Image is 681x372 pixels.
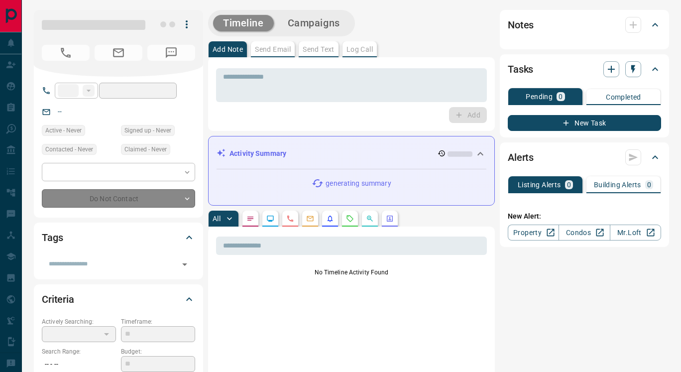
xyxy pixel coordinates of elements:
h2: Tasks [508,61,533,77]
svg: Notes [246,215,254,223]
span: Signed up - Never [124,125,171,135]
div: Tags [42,226,195,249]
span: Contacted - Never [45,144,93,154]
div: Tasks [508,57,661,81]
p: Search Range: [42,347,116,356]
span: Claimed - Never [124,144,167,154]
h2: Alerts [508,149,534,165]
p: Add Note [213,46,243,53]
a: Property [508,225,559,241]
h2: Notes [508,17,534,33]
p: Actively Searching: [42,317,116,326]
p: Activity Summary [229,148,286,159]
div: Notes [508,13,661,37]
svg: Lead Browsing Activity [266,215,274,223]
p: Completed [606,94,641,101]
button: Timeline [213,15,274,31]
svg: Requests [346,215,354,223]
a: Condos [559,225,610,241]
p: New Alert: [508,211,661,222]
div: Activity Summary [217,144,486,163]
span: No Number [147,45,195,61]
button: Open [178,257,192,271]
svg: Opportunities [366,215,374,223]
h2: Criteria [42,291,74,307]
button: Campaigns [278,15,350,31]
span: No Email [95,45,142,61]
div: Criteria [42,287,195,311]
p: 0 [647,181,651,188]
p: generating summary [326,178,391,189]
div: Do Not Contact [42,189,195,208]
p: Timeframe: [121,317,195,326]
a: -- [58,108,62,116]
svg: Listing Alerts [326,215,334,223]
p: Listing Alerts [518,181,561,188]
svg: Agent Actions [386,215,394,223]
svg: Emails [306,215,314,223]
div: Alerts [508,145,661,169]
p: Building Alerts [594,181,641,188]
p: 0 [567,181,571,188]
span: Active - Never [45,125,82,135]
button: New Task [508,115,661,131]
p: 0 [559,93,563,100]
h2: Tags [42,230,63,246]
p: All [213,215,221,222]
a: Mr.Loft [610,225,661,241]
svg: Calls [286,215,294,223]
p: No Timeline Activity Found [216,268,487,277]
span: No Number [42,45,90,61]
p: Budget: [121,347,195,356]
p: Pending [526,93,553,100]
